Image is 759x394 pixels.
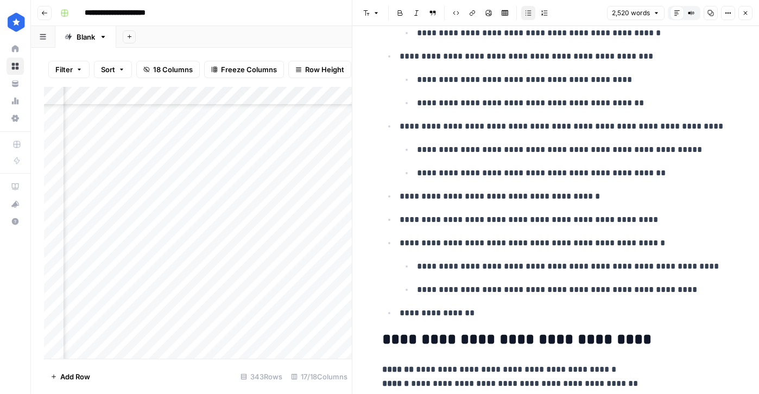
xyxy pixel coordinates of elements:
button: Sort [94,61,132,78]
button: Workspace: ConsumerAffairs [7,9,24,36]
span: Row Height [305,64,344,75]
span: 18 Columns [153,64,193,75]
button: Row Height [288,61,351,78]
div: 343 Rows [236,368,287,385]
a: AirOps Academy [7,178,24,195]
span: Sort [101,64,115,75]
span: Add Row [60,371,90,382]
span: 2,520 words [612,8,650,18]
a: Blank [55,26,116,48]
a: Usage [7,92,24,110]
a: Your Data [7,75,24,92]
button: 2,520 words [607,6,665,20]
button: Filter [48,61,90,78]
div: Blank [77,31,95,42]
button: Freeze Columns [204,61,284,78]
div: 17/18 Columns [287,368,352,385]
button: 18 Columns [136,61,200,78]
img: ConsumerAffairs Logo [7,12,26,32]
span: Filter [55,64,73,75]
div: What's new? [7,196,23,212]
button: What's new? [7,195,24,213]
a: Settings [7,110,24,127]
button: Add Row [44,368,97,385]
a: Home [7,40,24,58]
span: Freeze Columns [221,64,277,75]
button: Help + Support [7,213,24,230]
a: Browse [7,58,24,75]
